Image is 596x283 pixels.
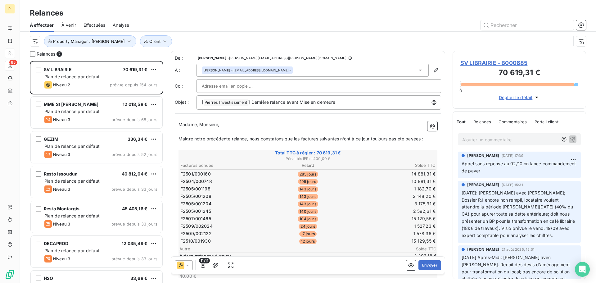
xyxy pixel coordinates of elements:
span: SV LIBRAIRIE - B000685 [460,59,578,67]
span: Niveau 2 [53,82,70,87]
span: F2504/000748 [180,178,212,185]
th: Factures échues [180,162,265,169]
span: Effectuées [84,22,106,28]
span: Plan de relance par défaut [44,178,100,184]
span: Client [149,39,160,44]
span: Resto Montargis [44,206,79,211]
td: 1 578,36 € [351,230,436,237]
span: 143 jours [298,186,318,192]
td: 3 175,31 € [351,200,436,207]
span: Plan de relance par défaut [44,109,100,114]
span: [ [202,99,203,105]
span: Portail client [535,119,558,124]
span: 195 jours [298,179,318,185]
span: Plan de relance par défaut [44,144,100,149]
span: F2505/001245 [180,208,211,214]
button: Envoyer [418,260,441,270]
span: Déplier le détail [499,94,533,101]
span: F2510/001930 [180,238,211,244]
td: 1 182,70 € [351,185,436,192]
span: MME St [PERSON_NAME] [44,102,98,107]
td: 2 148,20 € [351,193,436,200]
span: Objet : [175,99,189,105]
h3: Relances [30,7,63,19]
span: Appel sans réponse au 02/10 on lance commandement de payer [462,161,577,173]
span: prévue depuis 33 jours [111,221,157,226]
span: Relances [473,119,491,124]
span: prévue depuis 154 jours [110,82,157,87]
span: Pierres Investissement [204,99,248,106]
span: F2507/001465 [180,216,211,222]
span: [PERSON_NAME] [198,56,226,60]
span: 17 jours [299,231,317,237]
span: 11/11 [199,258,210,263]
button: Client [140,35,172,47]
button: Déplier le détail [497,94,542,101]
span: GEZIM [44,136,58,142]
h3: 70 619,31 € [460,67,578,80]
span: Niveau 3 [53,256,70,261]
span: 104 jours [298,216,318,222]
td: 1 527,23 € [351,223,436,230]
span: [DATE] 15:31 [502,183,523,187]
span: [DATE]: [PERSON_NAME] avec [PERSON_NAME]; Dossier RJ encore non rempli, locataire voulant attendr... [462,190,576,238]
span: À effectuer [30,22,54,28]
span: 140 jours [298,209,318,214]
span: Resto Issoudun [44,171,78,176]
td: 10 881,31 € [351,178,436,185]
span: 12 035,49 € [122,241,147,246]
span: F2501/000160 [180,171,211,177]
span: Plan de relance par défaut [44,213,100,218]
div: Open Intercom Messenger [575,262,590,277]
span: F2505/001204 [180,201,211,207]
span: H2O [44,276,53,281]
span: Madame, Monsieur, [178,122,219,127]
span: 0 [459,88,462,93]
span: Niveau 3 [53,152,70,157]
span: Plan de relance par défaut [44,74,100,79]
span: DECAPROD [44,241,68,246]
span: prévue depuis 52 jours [111,152,157,157]
span: Relances [37,51,55,57]
span: Pénalités IFR : + 400,00 € [179,156,436,162]
th: Retard [265,162,350,169]
span: Niveau 3 [53,117,70,122]
span: F2505/001198 [180,186,210,192]
span: Tout [457,119,466,124]
span: [DATE] 17:39 [502,154,523,157]
p: 40,00 € [179,273,359,279]
td: 15 129,55 € [351,215,436,222]
img: Logo LeanPay [5,269,15,279]
span: 285 jours [298,171,318,177]
span: 2 393,18 € [399,253,436,259]
span: - [PERSON_NAME][EMAIL_ADDRESS][PERSON_NAME][DOMAIN_NAME] [228,56,346,60]
span: 70 619,31 € [123,67,147,72]
span: [PERSON_NAME] [204,68,230,72]
span: Niveau 3 [53,221,70,226]
span: Malgré notre précédente relance, nous constatons que les factures suivantes n’ont à ce jour toujo... [178,136,423,141]
span: 12 jours [299,239,317,244]
span: F2509/002122 [180,231,212,237]
span: 12 018,58 € [123,102,147,107]
span: Property Manager : [PERSON_NAME] [53,39,125,44]
span: Niveau 3 [53,187,70,192]
span: Autres créances à payer [179,253,398,259]
span: 336,34 € [128,136,147,142]
span: F2509/002024 [180,223,213,229]
span: 40 812,04 € [122,171,147,176]
td: 15 129,55 € [351,238,436,244]
span: 33,68 € [130,276,147,281]
span: Commentaires [499,119,527,124]
td: 14 881,31 € [351,171,436,177]
span: 143 jours [298,194,318,199]
span: À venir [61,22,76,28]
span: prévue depuis 33 jours [111,256,157,261]
input: Rechercher [481,20,574,30]
span: 143 jours [298,201,318,207]
label: À : [175,67,196,73]
span: Analyse [113,22,129,28]
div: grid [30,61,163,283]
span: 45 405,16 € [122,206,147,211]
span: Autre [179,246,399,251]
span: ] Dernière relance avant Mise en demeure [248,99,335,105]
